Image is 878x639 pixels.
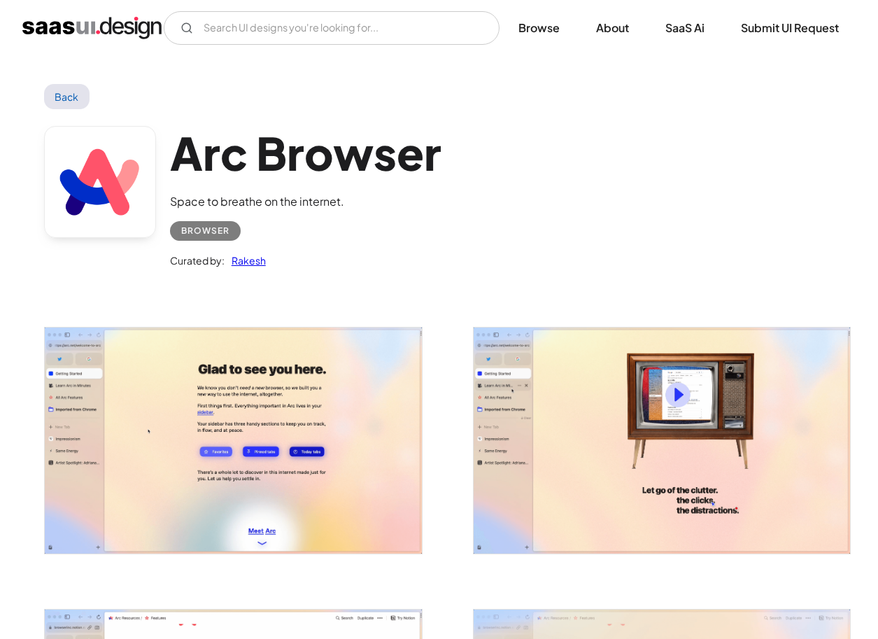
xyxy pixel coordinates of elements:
img: 643f85d9da8384f304eaa65f_Arc%20browser%20Get%20started%20video%20screen.png [474,328,851,554]
h1: Arc Browser [170,126,441,180]
a: About [579,13,646,43]
div: Curated by: [170,252,225,269]
div: Space to breathe on the internet. [170,193,441,210]
a: open lightbox [45,328,422,554]
a: Back [44,84,90,109]
a: Rakesh [225,252,266,269]
img: 643f85d9d3f66515136311f3_Arc%20browser%20Welcome%20screen.png [45,328,422,554]
a: home [22,17,162,39]
form: Email Form [164,11,500,45]
a: SaaS Ai [649,13,721,43]
div: Browser [181,223,229,239]
input: Search UI designs you're looking for... [164,11,500,45]
a: Browse [502,13,576,43]
a: open lightbox [474,328,851,554]
a: Submit UI Request [724,13,856,43]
